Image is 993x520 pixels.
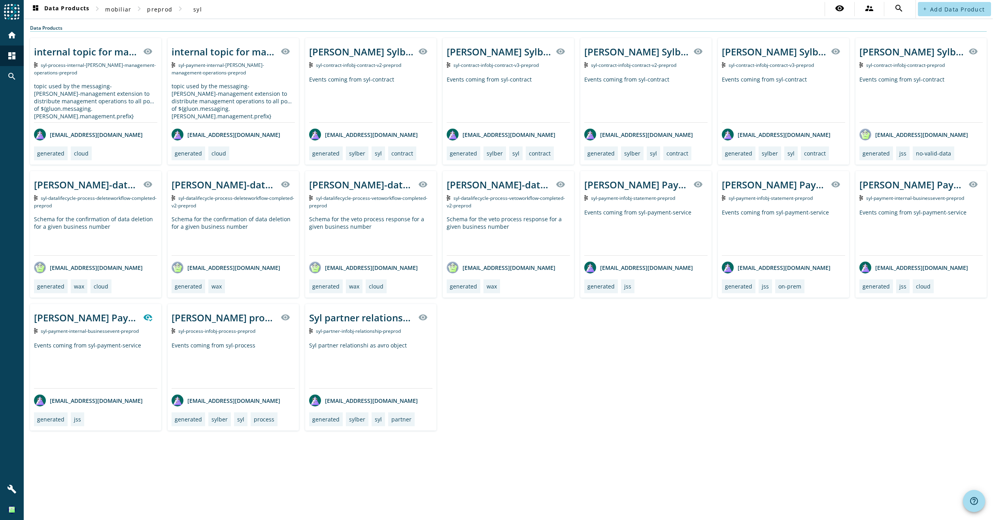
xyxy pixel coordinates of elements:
mat-icon: visibility [281,313,290,322]
mat-icon: visibility [968,180,978,189]
img: avatar [584,129,596,140]
mat-icon: supervisor_account [865,4,874,13]
mat-icon: search [7,72,17,81]
img: Kafka Topic: syl-process-internal-kafka-management-operations-preprod [34,62,38,68]
div: [EMAIL_ADDRESS][DOMAIN_NAME] [447,262,555,273]
div: cloud [369,283,383,290]
img: Kafka Topic: syl-contract-infobj-contract-v3-preprod [722,62,725,68]
mat-icon: dashboard [7,51,17,61]
div: [PERSON_NAME] Payment infobj of Statement producer [584,178,689,191]
span: Kafka Topic: syl-contract-infobj-contract-v3-preprod [453,62,539,68]
span: Kafka Topic: syl-contract-infobj-contract-preprod [866,62,945,68]
div: generated [863,283,890,290]
span: Kafka Topic: syl-contract-infobj-contract-v3-preprod [729,62,814,68]
div: Syl partner relationshi as avro object [309,342,432,388]
mat-icon: visibility [418,180,428,189]
mat-icon: add [923,7,927,11]
mat-icon: build [7,484,17,494]
div: [PERSON_NAME] process infobj producer [172,311,276,324]
mat-icon: chevron_right [93,4,102,13]
img: Kafka Topic: syl-payment-internal-businessevent-preprod [34,328,38,334]
div: internal topic for management operations for ${gluon.messaging.[PERSON_NAME].management.prefix} [172,45,276,58]
mat-icon: visibility [143,180,153,189]
div: [PERSON_NAME] Sylber contract infobj producer [447,45,551,58]
div: sylber [624,150,640,157]
mat-icon: search [894,4,904,13]
div: syl [375,150,382,157]
span: Kafka Topic: syl-datalifecycle-process-vetoworkflow-completed-preprod [309,195,427,209]
div: generated [725,150,752,157]
div: [EMAIL_ADDRESS][DOMAIN_NAME] [722,129,831,140]
div: Events coming from syl-payment-service [34,342,157,388]
div: jss [624,283,631,290]
img: Kafka Topic: syl-contract-infobj-contract-preprod [859,62,863,68]
mat-icon: visibility [693,180,703,189]
span: Kafka Topic: syl-payment-infobj-statement-preprod [591,195,675,201]
mat-icon: visibility [143,47,153,56]
span: Kafka Topic: syl-payment-internal-businessevent-preprod [41,328,139,334]
img: avatar [584,262,596,273]
div: generated [312,150,340,157]
div: process [254,416,274,423]
span: Kafka Topic: syl-contract-infobj-contract-v2-preprod [591,62,676,68]
div: jss [762,283,769,290]
img: Kafka Topic: syl-datalifecycle-process-vetoworkflow-completed-preprod [309,195,313,201]
span: Kafka Topic: syl-partner-infobj-relationship-preprod [316,328,401,334]
div: Schema for the confirmation of data deletion for a given business number [34,215,157,255]
div: [PERSON_NAME] Sylber contract infobj producer [584,45,689,58]
div: [PERSON_NAME]-datalifecycle process veto workflow completed [309,178,413,191]
div: cloud [211,150,226,157]
img: avatar [859,129,871,140]
div: [EMAIL_ADDRESS][DOMAIN_NAME] [172,129,280,140]
img: Kafka Topic: syl-payment-infobj-statement-preprod [722,195,725,201]
mat-icon: visibility [835,4,844,13]
span: mobiliar [105,6,131,13]
img: avatar [447,129,459,140]
div: jss [899,150,906,157]
div: no-valid-data [916,150,951,157]
div: Events coming from syl-payment-service [859,209,983,255]
div: cloud [916,283,931,290]
div: contract [391,150,413,157]
img: spoud-logo.svg [4,4,20,20]
div: generated [175,283,202,290]
img: Kafka Topic: syl-datalifecycle-process-deleteworkflow-completed-v2-preprod [172,195,175,201]
span: preprod [147,6,172,13]
div: [EMAIL_ADDRESS][DOMAIN_NAME] [172,395,280,406]
div: [EMAIL_ADDRESS][DOMAIN_NAME] [447,129,555,140]
div: on-prem [778,283,801,290]
img: avatar [722,262,734,273]
div: jss [899,283,906,290]
div: sylber [349,416,365,423]
div: Schema for the confirmation of data deletion for a given business number [172,215,295,255]
button: mobiliar [102,2,134,16]
span: Kafka Topic: syl-datalifecycle-process-deleteworkflow-completed-v2-preprod [172,195,294,209]
img: avatar [722,129,734,140]
div: syl [237,416,244,423]
div: Events coming from syl-contract [584,76,708,122]
div: [EMAIL_ADDRESS][DOMAIN_NAME] [172,262,280,273]
img: Kafka Topic: syl-datalifecycle-process-deleteworkflow-completed-preprod [34,195,38,201]
img: avatar [309,129,321,140]
div: topic used by the messaging-[PERSON_NAME]-management extension to distribute management operation... [34,82,157,122]
img: avatar [172,395,183,406]
div: cloud [94,283,108,290]
div: generated [587,150,615,157]
div: syl [650,150,657,157]
div: Schema for the veto process response for a given business number [309,215,432,255]
div: contract [804,150,826,157]
mat-icon: visibility [968,47,978,56]
div: [PERSON_NAME] Payment infobj of Statement producer [722,178,826,191]
div: [EMAIL_ADDRESS][DOMAIN_NAME] [859,129,968,140]
mat-icon: visibility [693,47,703,56]
div: Events coming from syl-contract [447,76,570,122]
span: Kafka Topic: syl-process-infobj-process-preprod [178,328,255,334]
mat-icon: visibility [556,180,565,189]
img: avatar [172,129,183,140]
div: Events coming from syl-payment-service [722,209,845,255]
mat-icon: visibility [831,180,840,189]
img: Kafka Topic: syl-payment-internal-kafka-management-operations-preprod [172,62,175,68]
span: Kafka Topic: syl-payment-internal-businessevent-preprod [866,195,964,201]
div: generated [725,283,752,290]
span: Kafka Topic: syl-payment-infobj-statement-preprod [729,195,813,201]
